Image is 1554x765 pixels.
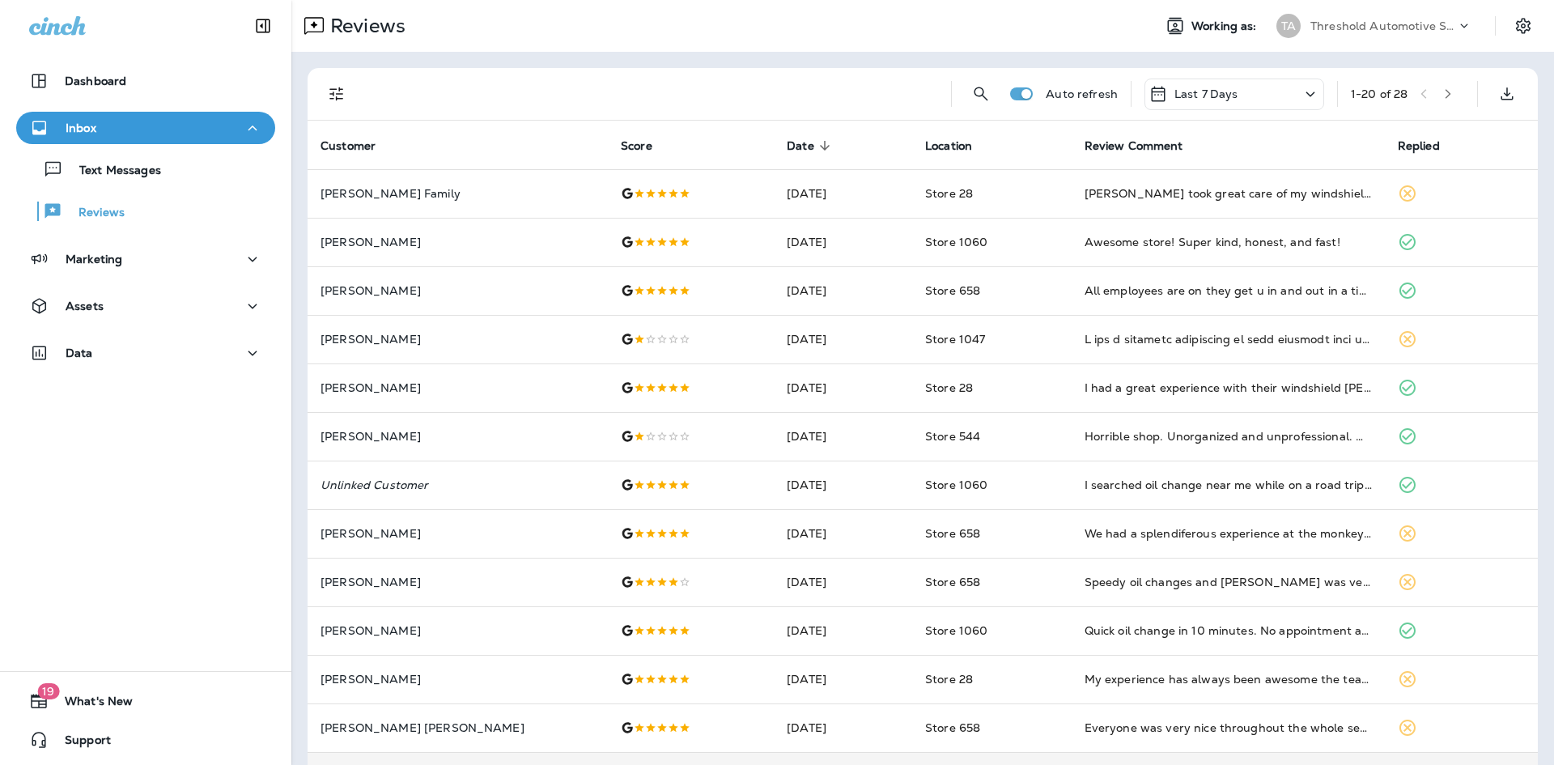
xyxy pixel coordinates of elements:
[774,169,912,218] td: [DATE]
[16,337,275,369] button: Data
[925,575,980,589] span: Store 658
[66,300,104,312] p: Assets
[16,724,275,756] button: Support
[321,236,595,249] p: [PERSON_NAME]
[925,526,980,541] span: Store 658
[1085,139,1183,153] span: Review Comment
[16,65,275,97] button: Dashboard
[774,655,912,703] td: [DATE]
[324,14,405,38] p: Reviews
[1085,380,1372,396] div: I had a great experience with their windshield guy Tanner! He was prompt, friendly, and made the ...
[774,606,912,655] td: [DATE]
[774,461,912,509] td: [DATE]
[925,720,980,735] span: Store 658
[774,266,912,315] td: [DATE]
[1085,331,1372,347] div: I had a terrible experience at this location last weekend. My Honda Passport had the service ligh...
[321,478,595,491] p: Unlinked Customer
[62,206,125,221] p: Reviews
[321,673,595,686] p: [PERSON_NAME]
[321,430,595,443] p: [PERSON_NAME]
[321,187,595,200] p: [PERSON_NAME] Family
[925,623,987,638] span: Store 1060
[787,138,835,153] span: Date
[49,733,111,753] span: Support
[925,283,980,298] span: Store 658
[321,138,397,153] span: Customer
[1085,138,1204,153] span: Review Comment
[321,333,595,346] p: [PERSON_NAME]
[1085,720,1372,736] div: Everyone was very nice throughout the whole service. Matthew and Derek were especially helpful an...
[925,139,972,153] span: Location
[1085,671,1372,687] div: My experience has always been awesome the team at grease monkey are very efficient and thorough I...
[66,121,96,134] p: Inbox
[16,243,275,275] button: Marketing
[16,194,275,228] button: Reviews
[774,412,912,461] td: [DATE]
[925,429,980,444] span: Store 544
[1509,11,1538,40] button: Settings
[16,152,275,186] button: Text Messages
[37,683,59,699] span: 19
[1085,623,1372,639] div: Quick oil change in 10 minutes. No appointment and no pressure.
[1085,428,1372,444] div: Horrible shop. Unorganized and unprofessional. Definitely needs a visit from corporate. Employees...
[1351,87,1408,100] div: 1 - 20 of 28
[925,138,993,153] span: Location
[1398,138,1461,153] span: Replied
[774,218,912,266] td: [DATE]
[925,332,985,346] span: Store 1047
[321,721,595,734] p: [PERSON_NAME] [PERSON_NAME]
[49,695,133,714] span: What's New
[16,112,275,144] button: Inbox
[1174,87,1238,100] p: Last 7 Days
[1085,477,1372,493] div: I searched oil change near me while on a road trip and this location popped up. They had me in an...
[1491,78,1523,110] button: Export as CSV
[16,290,275,322] button: Assets
[925,478,987,492] span: Store 1060
[1085,574,1372,590] div: Speedy oil changes and Mathew was very helpful
[65,74,126,87] p: Dashboard
[1191,19,1260,33] span: Working as:
[1046,87,1118,100] p: Auto refresh
[321,139,376,153] span: Customer
[621,139,652,153] span: Score
[321,284,595,297] p: [PERSON_NAME]
[774,315,912,363] td: [DATE]
[321,78,353,110] button: Filters
[925,235,987,249] span: Store 1060
[1085,525,1372,542] div: We had a splendiferous experience at the monkey of grease this evening. Matthew was a friendly an...
[321,624,595,637] p: [PERSON_NAME]
[240,10,286,42] button: Collapse Sidebar
[1085,234,1372,250] div: Awesome store! Super kind, honest, and fast!
[787,139,814,153] span: Date
[1276,14,1301,38] div: TA
[621,138,673,153] span: Score
[774,509,912,558] td: [DATE]
[321,527,595,540] p: [PERSON_NAME]
[63,164,161,179] p: Text Messages
[1398,139,1440,153] span: Replied
[321,576,595,589] p: [PERSON_NAME]
[925,380,973,395] span: Store 28
[965,78,997,110] button: Search Reviews
[774,703,912,752] td: [DATE]
[16,685,275,717] button: 19What's New
[66,346,93,359] p: Data
[774,558,912,606] td: [DATE]
[925,672,973,686] span: Store 28
[1085,185,1372,202] div: Danny took great care of my windshield when I got a rock chip! What a gentleman!
[774,363,912,412] td: [DATE]
[1085,283,1372,299] div: All employees are on they get u in and out in a timely manner! Much appreciated 😊
[1310,19,1456,32] p: Threshold Automotive Service dba Grease Monkey
[321,381,595,394] p: [PERSON_NAME]
[925,186,973,201] span: Store 28
[66,253,122,266] p: Marketing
